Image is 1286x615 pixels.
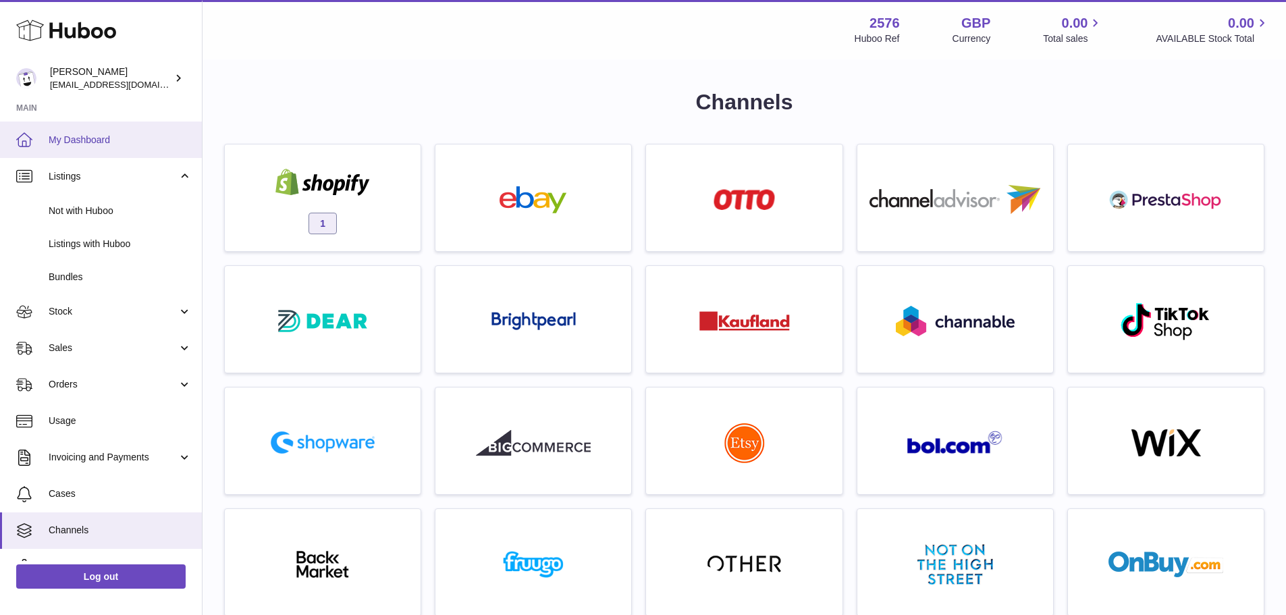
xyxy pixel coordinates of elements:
img: onbuy [1108,551,1223,578]
img: backmarket [265,551,380,578]
img: shopify [265,169,380,196]
span: Orders [49,378,178,391]
span: Listings with Huboo [49,238,192,250]
a: roseta-channel-advisor [864,151,1046,244]
span: Sales [49,342,178,354]
span: 0.00 [1228,14,1254,32]
a: roseta-bol [864,394,1046,487]
span: 1 [309,213,337,234]
a: ebay [442,151,624,244]
a: backmarket [232,516,414,609]
span: AVAILABLE Stock Total [1156,32,1270,45]
img: roseta-channable [896,306,1015,336]
a: roseta-prestashop [1075,151,1257,244]
img: other [707,554,782,574]
span: My Dashboard [49,134,192,146]
a: roseta-kaufland [653,273,835,366]
a: roseta-shopware [232,394,414,487]
a: onbuy [1075,516,1257,609]
a: 0.00 Total sales [1043,14,1103,45]
img: roseta-kaufland [699,311,790,331]
span: Bundles [49,271,192,284]
img: roseta-prestashop [1108,186,1223,213]
div: [PERSON_NAME] [50,65,171,91]
img: roseta-otto [714,189,775,210]
img: roseta-shopware [265,426,380,459]
strong: 2576 [869,14,900,32]
span: Settings [49,560,192,573]
a: roseta-etsy [653,394,835,487]
a: other [653,516,835,609]
img: fruugo [476,551,591,578]
img: internalAdmin-2576@internal.huboo.com [16,68,36,88]
a: roseta-otto [653,151,835,244]
a: shopify 1 [232,151,414,244]
span: Usage [49,415,192,427]
img: roseta-tiktokshop [1120,302,1211,341]
span: Not with Huboo [49,205,192,217]
span: 0.00 [1062,14,1088,32]
span: Stock [49,305,178,318]
img: wix [1108,429,1223,456]
a: wix [1075,394,1257,487]
span: Channels [49,524,192,537]
img: roseta-dear [274,306,371,336]
a: roseta-brightpearl [442,273,624,366]
img: notonthehighstreet [917,544,993,585]
div: Currency [953,32,991,45]
div: Huboo Ref [855,32,900,45]
h1: Channels [224,88,1264,117]
a: Log out [16,564,186,589]
a: roseta-channable [864,273,1046,366]
img: roseta-channel-advisor [869,185,1040,214]
span: Invoicing and Payments [49,451,178,464]
span: Cases [49,487,192,500]
a: fruugo [442,516,624,609]
span: Total sales [1043,32,1103,45]
a: 0.00 AVAILABLE Stock Total [1156,14,1270,45]
img: roseta-brightpearl [491,312,576,331]
a: notonthehighstreet [864,516,1046,609]
img: roseta-bigcommerce [476,429,591,456]
strong: GBP [961,14,990,32]
a: roseta-tiktokshop [1075,273,1257,366]
img: roseta-bol [907,431,1003,454]
span: [EMAIL_ADDRESS][DOMAIN_NAME] [50,79,198,90]
img: roseta-etsy [724,423,765,463]
a: roseta-bigcommerce [442,394,624,487]
a: roseta-dear [232,273,414,366]
span: Listings [49,170,178,183]
img: ebay [476,186,591,213]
